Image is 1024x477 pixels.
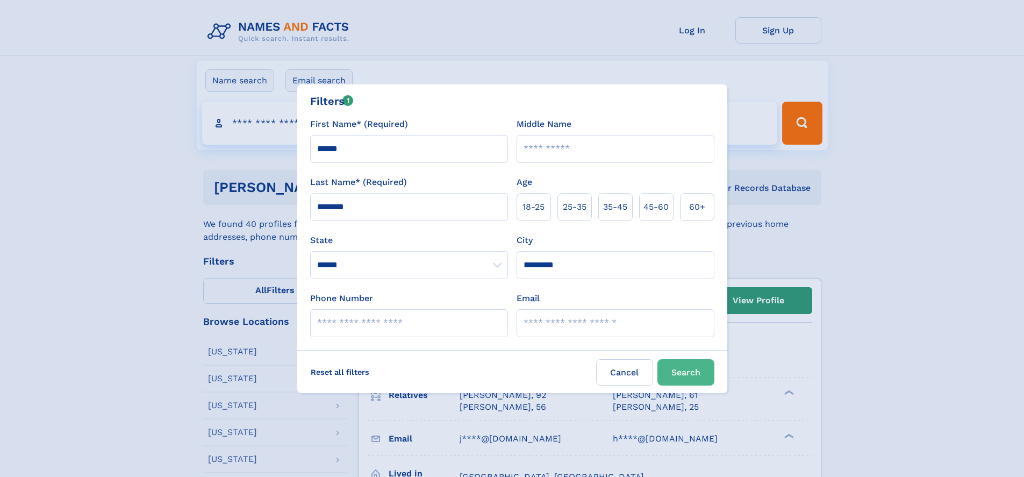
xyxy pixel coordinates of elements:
span: 60+ [689,201,705,213]
label: Reset all filters [304,359,376,385]
span: 45‑60 [643,201,669,213]
label: Middle Name [517,118,571,131]
div: Filters [310,93,354,109]
span: 25‑35 [563,201,586,213]
label: Cancel [596,359,653,386]
span: 18‑25 [522,201,545,213]
label: Age [517,176,532,189]
label: Email [517,292,540,305]
label: Last Name* (Required) [310,176,407,189]
label: First Name* (Required) [310,118,408,131]
label: City [517,234,533,247]
button: Search [657,359,714,386]
label: Phone Number [310,292,373,305]
span: 35‑45 [603,201,627,213]
label: State [310,234,508,247]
